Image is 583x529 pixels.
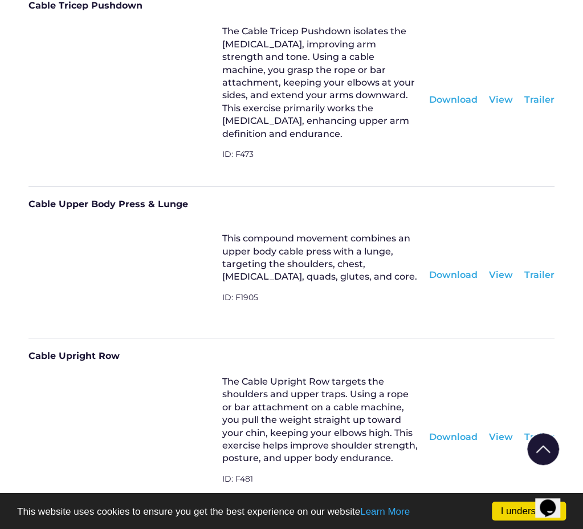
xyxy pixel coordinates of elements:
div: View [489,269,513,281]
div: Cable Upright Row [28,350,555,370]
div: Cable Upper Body Press & Lunge [28,198,555,218]
div: Download [429,94,478,106]
div: ID: F1905 [222,292,418,318]
img: Group%201000002322%20%281%29.svg [527,433,559,465]
p: This website uses cookies to ensure you get the best experience on our website [17,507,566,516]
iframe: chat widget [535,483,572,518]
div: Trailer [524,431,555,443]
div: ID: F481 [222,474,418,499]
div: Trailer [524,269,555,281]
div: View [489,94,513,106]
div: View [489,431,513,443]
a: Learn More [360,506,410,517]
a: I understand! [492,502,566,520]
div: The Cable Upright Row targets the shoulders and upper traps. Using a rope or bar attachment on a ... [222,375,418,465]
div: Download [429,269,478,281]
div: Trailer [524,94,555,106]
div: This compound movement combines an upper body cable press with a lunge, targeting the shoulders, ... [222,232,418,284]
div: Download [429,431,478,443]
div: ID: F473 [222,149,418,175]
div: The Cable Tricep Pushdown isolates the [MEDICAL_DATA], improving arm strength and tone. Using a c... [222,25,418,140]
